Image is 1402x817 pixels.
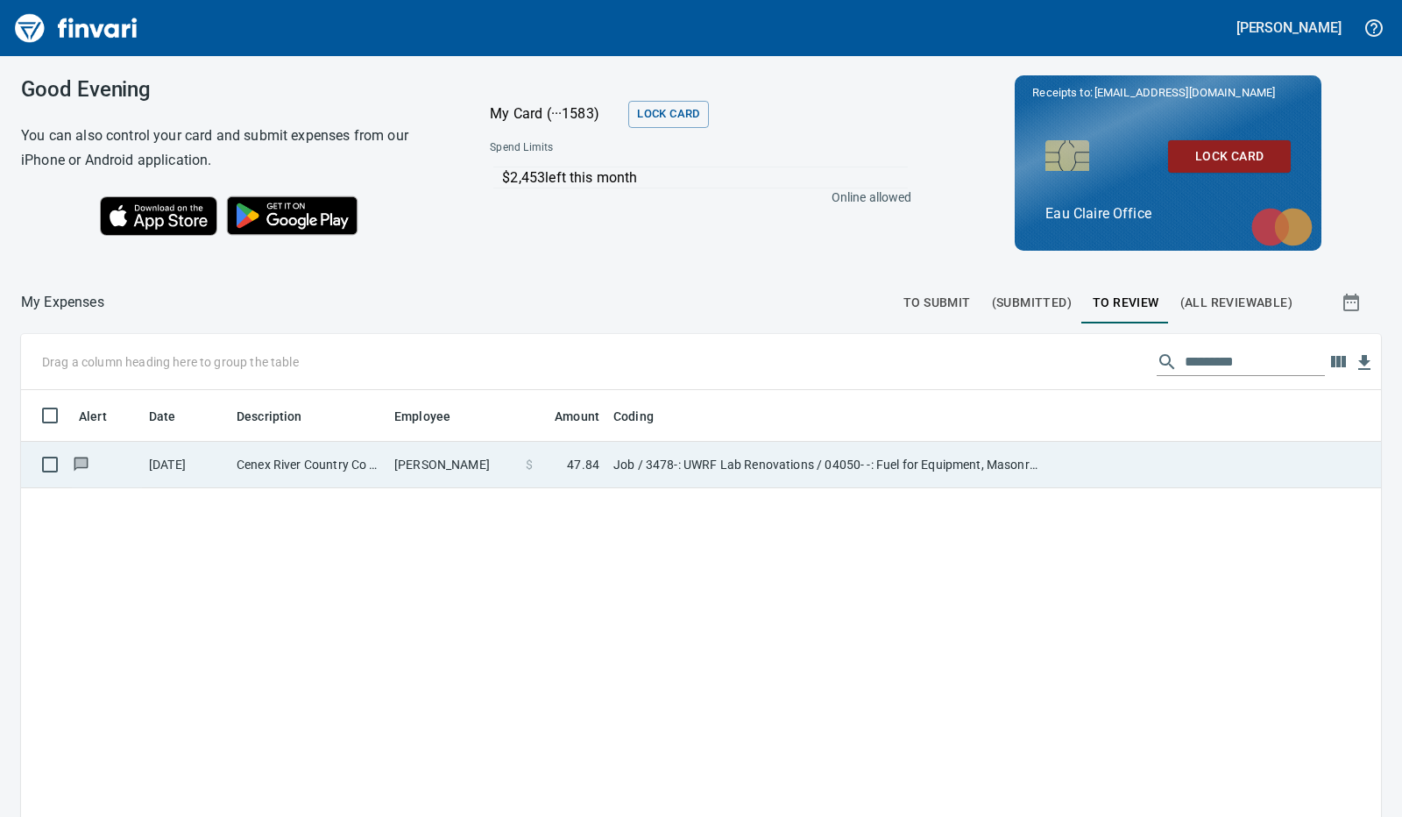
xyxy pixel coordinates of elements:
[387,442,519,488] td: [PERSON_NAME]
[1232,14,1346,41] button: [PERSON_NAME]
[1243,199,1321,255] img: mastercard.svg
[72,458,90,470] span: Has messages
[394,406,473,427] span: Employee
[628,101,708,128] button: Lock Card
[637,104,699,124] span: Lock Card
[149,406,176,427] span: Date
[21,292,104,313] nav: breadcrumb
[237,406,325,427] span: Description
[21,124,446,173] h6: You can also control your card and submit expenses from our iPhone or Android application.
[394,406,450,427] span: Employee
[1182,146,1277,167] span: Lock Card
[217,187,368,245] img: Get it on Google Play
[567,456,599,473] span: 47.84
[1351,350,1377,376] button: Download Table
[42,353,299,371] p: Drag a column heading here to group the table
[79,406,107,427] span: Alert
[502,167,907,188] p: $2,453 left this month
[606,442,1044,488] td: Job / 3478-: UWRF Lab Renovations / 04050- -: Fuel for Equipment, Masonry / 8: Indirects
[1168,140,1291,173] button: Lock Card
[613,406,676,427] span: Coding
[526,456,533,473] span: $
[1032,84,1304,102] p: Receipts to:
[21,77,446,102] h3: Good Evening
[992,292,1072,314] span: (Submitted)
[1180,292,1292,314] span: (All Reviewable)
[1325,349,1351,375] button: Choose columns to display
[903,292,971,314] span: To Submit
[1093,292,1159,314] span: To Review
[230,442,387,488] td: Cenex River Country Co [GEOGRAPHIC_DATA] [GEOGRAPHIC_DATA]
[490,139,731,157] span: Spend Limits
[1325,281,1381,323] button: Show transactions within a particular date range
[1093,84,1277,101] span: [EMAIL_ADDRESS][DOMAIN_NAME]
[555,406,599,427] span: Amount
[476,188,911,206] p: Online allowed
[100,196,217,236] img: Download on the App Store
[142,442,230,488] td: [DATE]
[613,406,654,427] span: Coding
[11,7,142,49] img: Finvari
[237,406,302,427] span: Description
[79,406,130,427] span: Alert
[149,406,199,427] span: Date
[21,292,104,313] p: My Expenses
[1236,18,1342,37] h5: [PERSON_NAME]
[532,406,599,427] span: Amount
[1045,203,1291,224] p: Eau Claire Office
[490,103,621,124] p: My Card (···1583)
